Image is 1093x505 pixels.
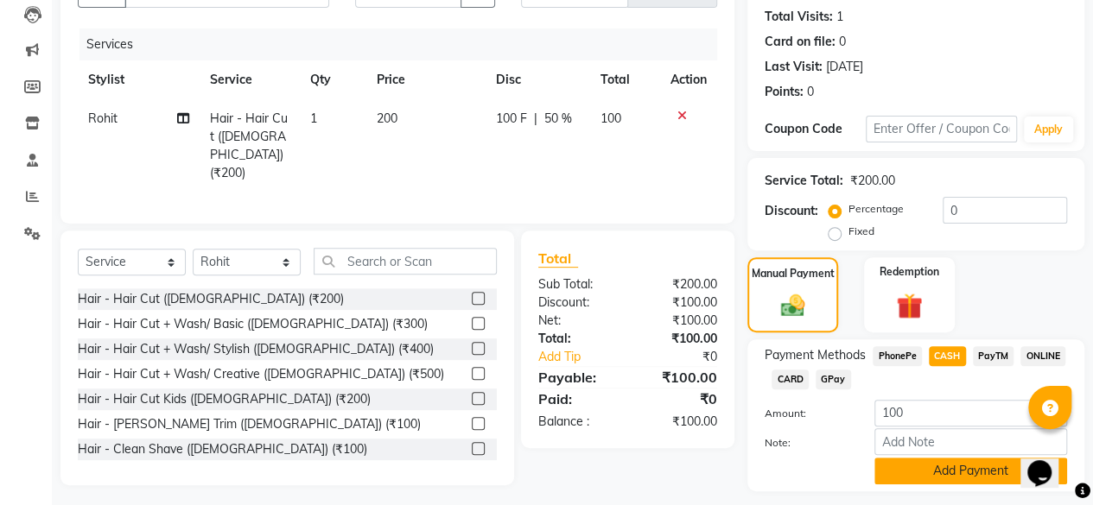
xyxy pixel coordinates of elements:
span: Total [538,249,578,268]
input: Amount [874,400,1067,426]
th: Total [589,60,660,99]
span: GPay [816,369,851,389]
div: Hair - Hair Cut + Wash/ Stylish ([DEMOGRAPHIC_DATA]) (₹400) [78,340,434,358]
div: Hair - Clean Shave ([DEMOGRAPHIC_DATA]) (₹100) [78,440,367,458]
th: Price [366,60,485,99]
span: ONLINE [1020,346,1065,366]
th: Qty [300,60,366,99]
div: Payable: [525,367,628,388]
span: 200 [377,110,397,126]
label: Fixed [848,224,874,239]
span: 1 [310,110,317,126]
div: Discount: [765,202,818,220]
div: Sub Total: [525,275,628,294]
label: Amount: [752,406,861,421]
div: ₹100.00 [627,312,730,330]
div: Total: [525,330,628,348]
span: | [533,110,537,128]
div: ₹100.00 [627,367,730,388]
button: Add Payment [874,458,1067,484]
div: ₹100.00 [627,294,730,312]
span: PhonePe [873,346,922,366]
div: Balance : [525,413,628,431]
div: ₹0 [627,388,730,409]
div: ₹0 [645,348,730,366]
input: Search or Scan [314,248,497,275]
th: Action [660,60,717,99]
div: 1 [836,8,843,26]
span: Hair - Hair Cut ([DEMOGRAPHIC_DATA]) (₹200) [210,110,288,180]
div: Service Total: [765,172,843,190]
span: Payment Methods [765,346,866,364]
button: Apply [1024,117,1073,142]
label: Percentage [848,201,904,217]
span: 100 [600,110,620,126]
div: Coupon Code [765,120,866,138]
div: Paid: [525,388,628,409]
label: Note: [752,435,861,451]
div: Hair - [PERSON_NAME] Trim ([DEMOGRAPHIC_DATA]) (₹100) [78,415,421,433]
img: _gift.svg [888,290,931,322]
th: Disc [485,60,589,99]
label: Redemption [880,264,939,280]
span: 100 F [495,110,526,128]
img: _cash.svg [773,292,813,319]
span: 50 % [543,110,571,128]
div: 0 [807,83,814,101]
div: Hair - Hair Cut + Wash/ Basic ([DEMOGRAPHIC_DATA]) (₹300) [78,315,428,333]
div: Card on file: [765,33,836,51]
div: Points: [765,83,804,101]
div: 0 [839,33,846,51]
div: ₹100.00 [627,330,730,348]
div: Services [79,28,730,60]
span: Rohit [88,110,118,126]
th: Stylist [78,60,200,99]
div: Hair - Hair Cut ([DEMOGRAPHIC_DATA]) (₹200) [78,290,344,308]
div: Hair - Hair Cut Kids ([DEMOGRAPHIC_DATA]) (₹200) [78,390,371,408]
iframe: chat widget [1020,436,1076,488]
div: Net: [525,312,628,330]
label: Manual Payment [752,266,835,281]
div: ₹100.00 [627,413,730,431]
th: Service [200,60,300,99]
div: ₹200.00 [850,172,895,190]
span: CASH [929,346,966,366]
div: ₹200.00 [627,275,730,294]
span: CARD [772,369,809,389]
input: Enter Offer / Coupon Code [866,116,1017,142]
input: Add Note [874,428,1067,455]
div: [DATE] [826,58,863,76]
div: Discount: [525,294,628,312]
a: Add Tip [525,348,645,366]
div: Total Visits: [765,8,833,26]
div: Hair - Hair Cut + Wash/ Creative ([DEMOGRAPHIC_DATA]) (₹500) [78,365,444,383]
div: Last Visit: [765,58,823,76]
span: PayTM [973,346,1014,366]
